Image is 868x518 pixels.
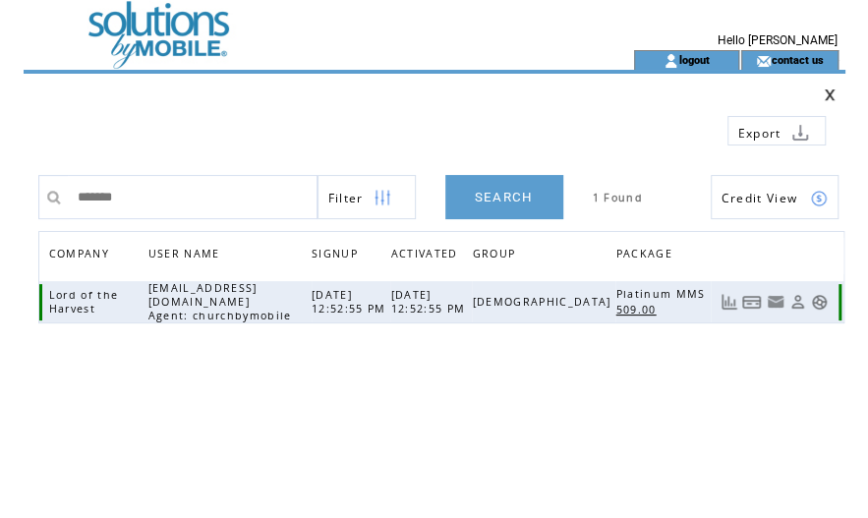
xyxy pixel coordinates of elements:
span: 509.00 [615,303,661,317]
span: Platinum MMS [615,287,710,301]
a: 509.00 [615,301,665,317]
span: 1 Found [593,191,643,204]
span: Export to csv file [738,125,781,142]
a: SEARCH [445,175,563,219]
span: GROUP [472,242,520,270]
a: Support [811,294,828,311]
a: GROUP [472,242,525,270]
img: contact_us_icon.gif [756,53,771,69]
a: View Bills [742,294,762,311]
img: credits.png [810,190,828,207]
span: USER NAME [148,242,225,270]
a: View Profile [789,294,806,311]
a: USER NAME [148,247,225,259]
a: contact us [771,53,823,66]
span: Lord of the Harvest [49,288,119,316]
a: Resend welcome email to this user [767,293,784,311]
span: ACTIVATED [390,242,462,270]
a: SIGNUP [312,247,363,259]
span: [EMAIL_ADDRESS][DOMAIN_NAME] Agent: churchbymobile [148,281,297,322]
img: account_icon.gif [664,53,678,69]
a: PACKAGE [615,242,681,270]
span: [DATE] 12:52:55 PM [390,288,470,316]
span: Show filters [328,190,364,206]
a: Credit View [711,175,839,219]
span: Show Credits View [722,190,798,206]
img: filters.png [374,176,391,220]
img: download.png [791,124,809,142]
a: COMPANY [49,247,114,259]
span: Hello [PERSON_NAME] [718,33,838,47]
span: [DATE] 12:52:55 PM [312,288,391,316]
a: View Usage [721,294,737,311]
span: PACKAGE [615,242,676,270]
a: Filter [318,175,416,219]
span: SIGNUP [312,242,363,270]
span: [DEMOGRAPHIC_DATA] [472,295,615,309]
a: logout [678,53,709,66]
span: COMPANY [49,242,114,270]
a: ACTIVATED [390,242,467,270]
a: Export [727,116,826,145]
